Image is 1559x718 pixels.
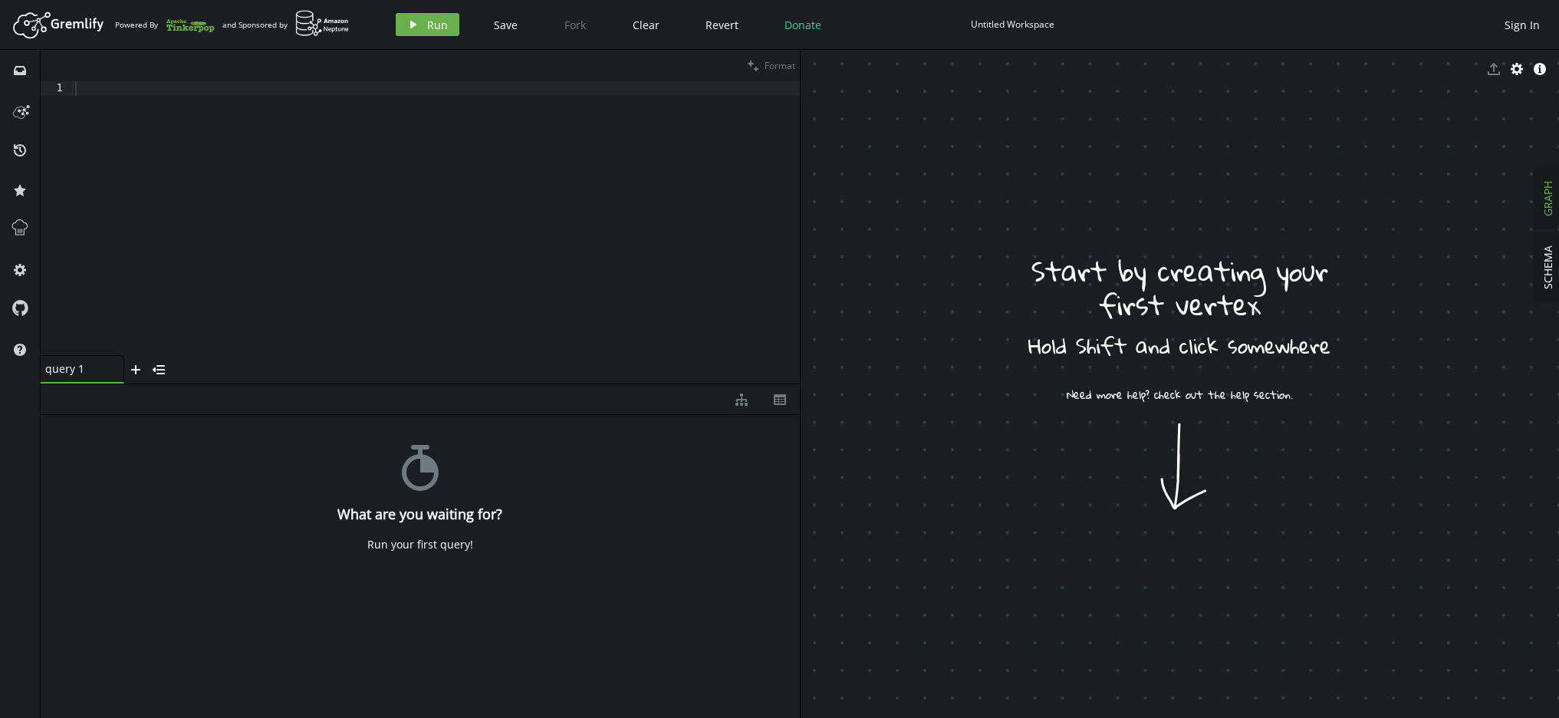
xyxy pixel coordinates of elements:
span: SCHEMA [1541,245,1555,289]
h4: What are you waiting for? [337,506,502,522]
button: Clear [621,13,671,36]
button: Fork [552,13,598,36]
span: Clear [633,18,659,32]
div: Powered By [115,12,215,38]
button: Revert [694,13,750,36]
span: GRAPH [1541,181,1555,216]
span: Format [765,59,795,72]
span: Run [427,18,448,32]
img: AWS Neptune [295,10,350,37]
div: Run your first query! [367,538,473,552]
span: Fork [564,18,586,32]
div: and Sponsored by [222,10,350,39]
span: Save [494,18,518,32]
span: query 1 [45,362,107,376]
button: Run [396,13,459,36]
span: Sign In [1505,18,1540,32]
div: 1 [41,81,73,96]
button: Save [482,13,529,36]
span: Donate [784,18,821,32]
button: Sign In [1497,13,1547,36]
button: Donate [773,13,833,36]
button: Format [742,50,800,81]
div: Untitled Workspace [971,18,1054,30]
span: Revert [705,18,738,32]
